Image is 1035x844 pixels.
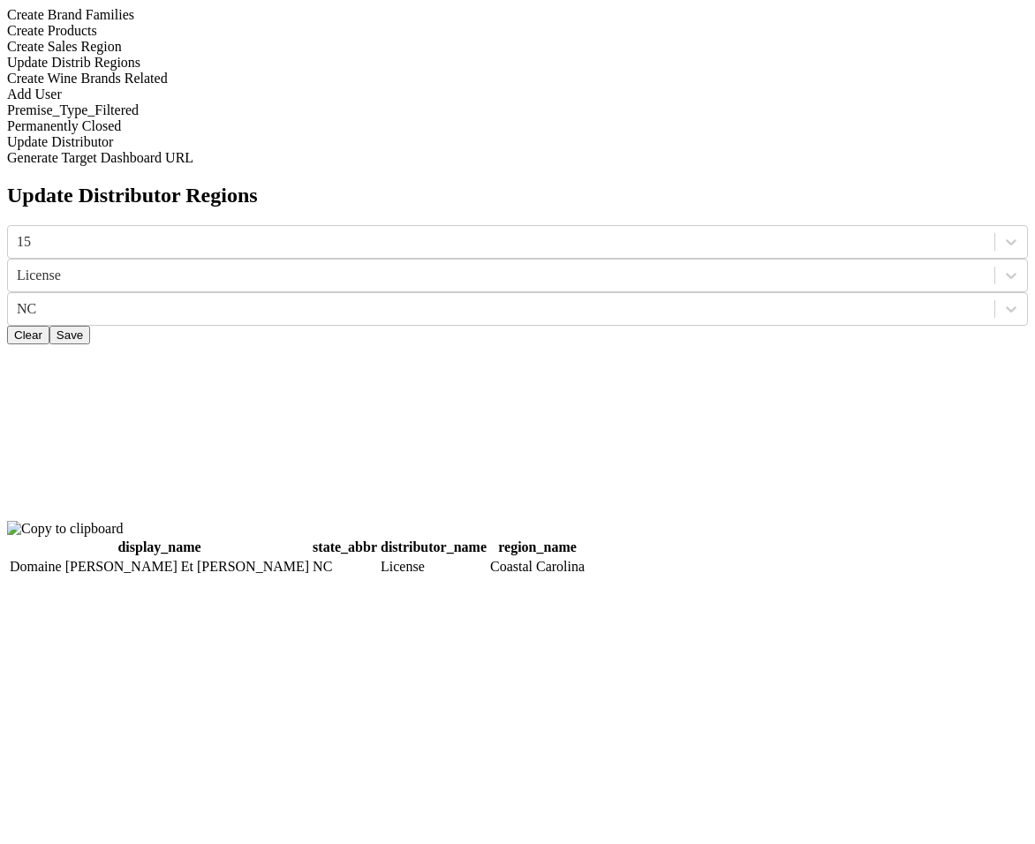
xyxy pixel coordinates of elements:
[7,87,1028,102] div: Add User
[7,39,1028,55] div: Create Sales Region
[7,118,1028,134] div: Permanently Closed
[489,558,585,576] td: Coastal Carolina
[7,521,124,537] img: Copy to clipboard
[489,539,585,556] th: region_name
[312,558,378,576] td: NC
[312,539,378,556] th: state_abbr
[380,558,487,576] td: License
[7,7,1028,23] div: Create Brand Families
[49,326,90,344] button: Save
[7,134,1028,150] div: Update Distributor
[7,23,1028,39] div: Create Products
[9,539,310,556] th: display_name
[7,102,1028,118] div: Premise_Type_Filtered
[380,539,487,556] th: distributor_name
[7,55,1028,71] div: Update Distrib Regions
[7,71,1028,87] div: Create Wine Brands Related
[9,558,310,576] td: Domaine [PERSON_NAME] Et [PERSON_NAME]
[7,326,49,344] button: Clear
[7,184,1028,207] h2: Update Distributor Regions
[7,150,1028,166] div: Generate Target Dashboard URL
